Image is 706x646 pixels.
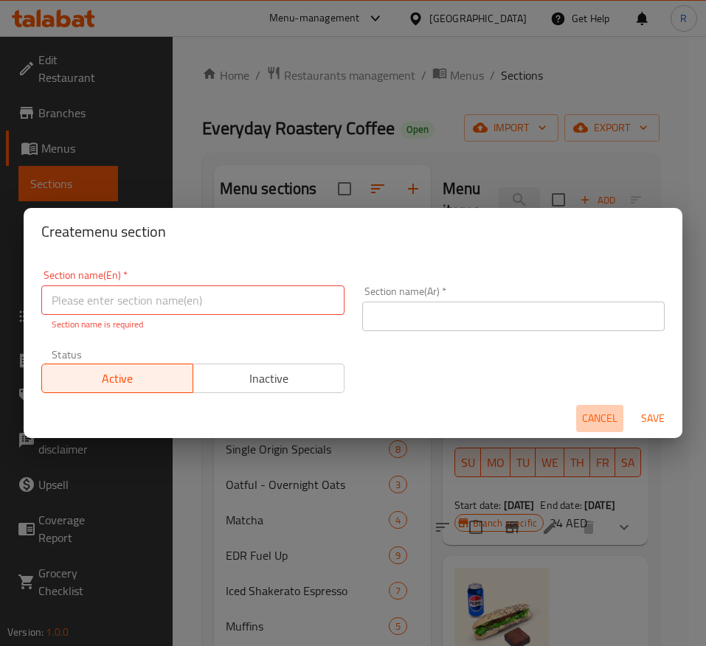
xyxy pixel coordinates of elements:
input: Please enter section name(ar) [362,302,665,331]
span: Cancel [582,409,617,428]
button: Cancel [576,405,623,432]
button: Inactive [193,364,345,393]
h2: Create menu section [41,220,665,243]
button: Save [629,405,676,432]
input: Please enter section name(en) [41,285,345,315]
span: Save [635,409,671,428]
button: Active [41,364,193,393]
span: Active [48,368,187,389]
p: Section name is required [52,318,334,331]
span: Inactive [199,368,339,389]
